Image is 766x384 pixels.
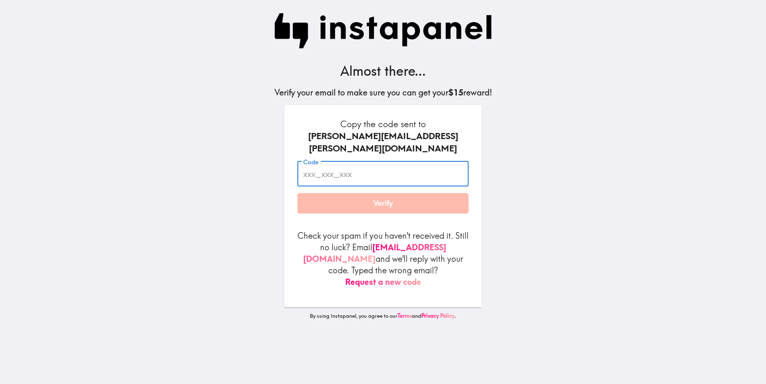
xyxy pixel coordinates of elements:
button: Verify [297,193,469,214]
div: [PERSON_NAME][EMAIL_ADDRESS][PERSON_NAME][DOMAIN_NAME] [297,130,469,154]
h3: Almost there... [274,62,492,80]
button: Request a new code [345,276,421,288]
a: Terms [397,312,412,319]
h6: Copy the code sent to [297,118,469,155]
label: Code [303,158,318,167]
h5: Verify your email to make sure you can get your reward! [274,87,492,98]
p: Check your spam if you haven't received it. Still no luck? Email and we'll reply with your code. ... [297,230,469,288]
b: $15 [448,87,463,98]
p: By using Instapanel, you agree to our and . [284,312,482,320]
a: [EMAIL_ADDRESS][DOMAIN_NAME] [303,242,446,264]
a: Privacy Policy [421,312,455,319]
img: Instapanel [274,13,492,49]
input: xxx_xxx_xxx [297,161,469,187]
